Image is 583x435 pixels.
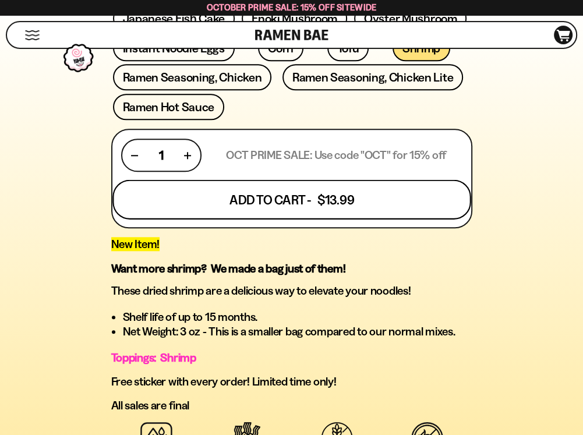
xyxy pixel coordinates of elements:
button: Add To Cart - $13.99 [112,179,471,219]
span: Toppings: Shrimp [111,351,196,365]
strong: Want more shrimp? We made a bag just of them! [111,261,346,275]
span: Free sticker with every order! Limited time only! [111,374,337,388]
p: All sales are final [111,398,472,413]
p: These dried shrimp are a delicious way to elevate your noodles! [111,284,472,298]
li: Shelf life of up to 15 months. [123,310,472,324]
span: New Item! [111,237,160,251]
li: Net Weight: 3 oz - This is a smaller bag compared to our normal mixes. [123,324,472,339]
a: Ramen Seasoning, Chicken [113,64,272,90]
p: OCT PRIME SALE: Use code "OCT" for 15% off [226,148,446,162]
span: 1 [158,148,163,162]
a: Ramen Seasoning, Chicken Lite [282,64,463,90]
span: October Prime Sale: 15% off Sitewide [207,2,377,13]
button: Mobile Menu Trigger [24,30,40,40]
a: Ramen Hot Sauce [113,94,225,120]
